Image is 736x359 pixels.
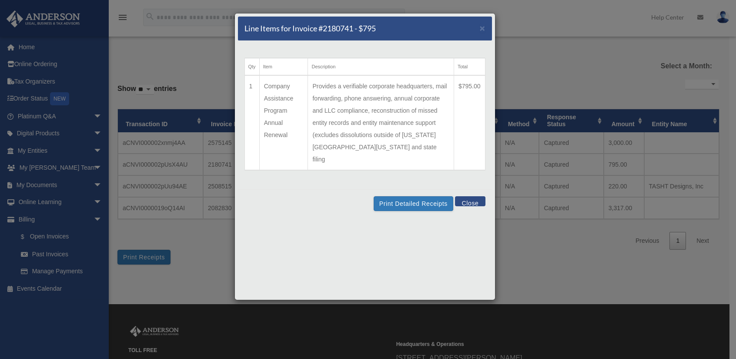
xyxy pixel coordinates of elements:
[374,196,453,211] button: Print Detailed Receipts
[455,196,485,206] button: Close
[244,75,259,170] td: 1
[480,23,485,33] button: Close
[308,75,454,170] td: Provides a verifiable corporate headquarters, mail forwarding, phone answering, annual corporate ...
[454,75,485,170] td: $795.00
[454,58,485,76] th: Total
[259,75,308,170] td: Company Assistance Program Annual Renewal
[480,23,485,33] span: ×
[308,58,454,76] th: Description
[244,23,376,34] h5: Line Items for Invoice #2180741 - $795
[244,58,259,76] th: Qty
[259,58,308,76] th: Item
